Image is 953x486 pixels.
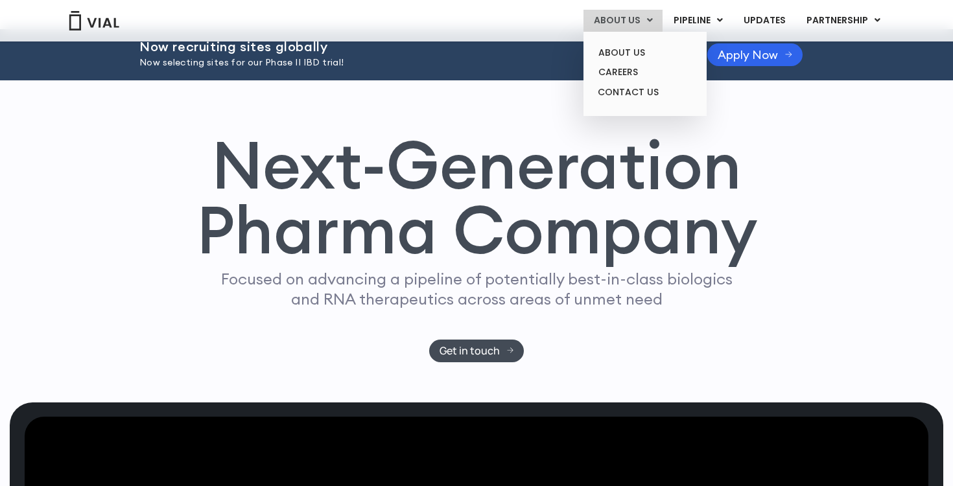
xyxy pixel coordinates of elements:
a: PIPELINEMenu Toggle [663,10,733,32]
h2: Now recruiting sites globally [139,40,675,54]
a: UPDATES [733,10,795,32]
a: CONTACT US [588,82,701,103]
h1: Next-Generation Pharma Company [196,132,757,263]
span: Get in touch [440,346,500,356]
a: CAREERS [588,62,701,82]
a: PARTNERSHIPMenu Toggle [796,10,891,32]
a: ABOUT USMenu Toggle [583,10,663,32]
a: ABOUT US [588,43,701,63]
img: Vial Logo [68,11,120,30]
p: Focused on advancing a pipeline of potentially best-in-class biologics and RNA therapeutics acros... [215,269,738,309]
p: Now selecting sites for our Phase II IBD trial! [139,56,675,70]
span: Apply Now [718,50,778,60]
a: Get in touch [429,340,524,362]
a: Apply Now [707,43,803,66]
